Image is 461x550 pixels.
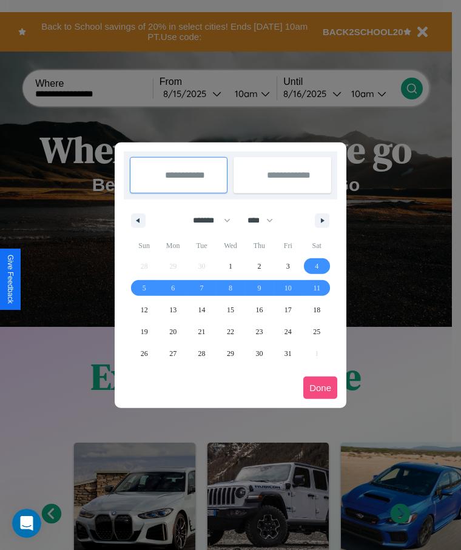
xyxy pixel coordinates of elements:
[158,299,187,321] button: 13
[274,343,302,364] button: 31
[158,277,187,299] button: 6
[130,343,158,364] button: 26
[284,277,292,299] span: 10
[229,255,232,277] span: 1
[257,277,261,299] span: 9
[313,299,320,321] span: 18
[315,255,318,277] span: 4
[158,321,187,343] button: 20
[286,255,290,277] span: 3
[198,321,206,343] span: 21
[303,321,331,343] button: 25
[187,343,216,364] button: 28
[245,321,274,343] button: 23
[198,299,206,321] span: 14
[227,343,234,364] span: 29
[313,321,320,343] span: 25
[257,255,261,277] span: 2
[274,236,302,255] span: Fri
[130,236,158,255] span: Sun
[216,299,244,321] button: 15
[274,255,302,277] button: 3
[141,299,148,321] span: 12
[158,236,187,255] span: Mon
[274,321,302,343] button: 24
[245,277,274,299] button: 9
[245,343,274,364] button: 30
[141,321,148,343] span: 19
[130,277,158,299] button: 5
[158,343,187,364] button: 27
[216,321,244,343] button: 22
[284,321,292,343] span: 24
[187,277,216,299] button: 7
[198,343,206,364] span: 28
[6,255,15,304] div: Give Feedback
[229,277,232,299] span: 8
[255,321,263,343] span: 23
[216,343,244,364] button: 29
[303,236,331,255] span: Sat
[216,255,244,277] button: 1
[245,255,274,277] button: 2
[130,299,158,321] button: 12
[187,321,216,343] button: 21
[255,343,263,364] span: 30
[171,277,175,299] span: 6
[284,343,292,364] span: 31
[227,321,234,343] span: 22
[216,277,244,299] button: 8
[245,236,274,255] span: Thu
[303,277,331,299] button: 11
[169,321,177,343] span: 20
[303,299,331,321] button: 18
[143,277,146,299] span: 5
[169,343,177,364] span: 27
[274,299,302,321] button: 17
[12,509,41,538] iframe: Intercom live chat
[169,299,177,321] span: 13
[187,299,216,321] button: 14
[245,299,274,321] button: 16
[255,299,263,321] span: 16
[274,277,302,299] button: 10
[187,236,216,255] span: Tue
[130,321,158,343] button: 19
[284,299,292,321] span: 17
[141,343,148,364] span: 26
[303,377,337,399] button: Done
[227,299,234,321] span: 15
[216,236,244,255] span: Wed
[313,277,320,299] span: 11
[303,255,331,277] button: 4
[200,277,204,299] span: 7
